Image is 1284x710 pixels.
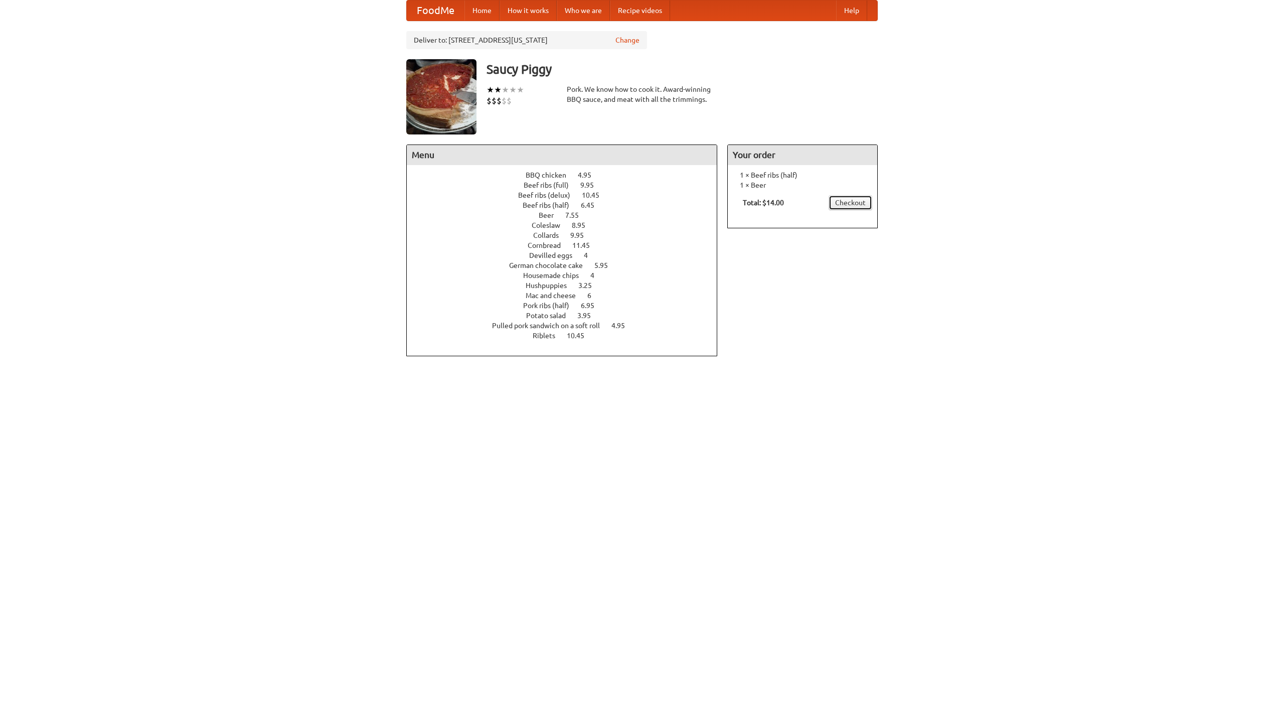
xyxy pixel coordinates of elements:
a: Mac and cheese 6 [526,292,610,300]
a: Devilled eggs 4 [529,251,606,259]
span: 4.95 [578,171,601,179]
span: Mac and cheese [526,292,586,300]
span: Collards [533,231,569,239]
li: 1 × Beer [733,180,872,190]
span: 5.95 [594,261,618,269]
li: $ [497,95,502,106]
a: Housemade chips 4 [523,271,613,279]
span: BBQ chicken [526,171,576,179]
li: $ [507,95,512,106]
span: German chocolate cake [509,261,593,269]
a: Change [615,35,639,45]
li: ★ [494,84,502,95]
a: German chocolate cake 5.95 [509,261,626,269]
div: Pork. We know how to cook it. Award-winning BBQ sauce, and meat with all the trimmings. [567,84,717,104]
li: ★ [517,84,524,95]
span: 6.45 [581,201,604,209]
span: Beef ribs (delux) [518,191,580,199]
a: Beer 7.55 [539,211,597,219]
span: Cornbread [528,241,571,249]
li: ★ [509,84,517,95]
a: BBQ chicken 4.95 [526,171,610,179]
a: Pork ribs (half) 6.95 [523,302,613,310]
a: Riblets 10.45 [533,332,603,340]
span: 7.55 [565,211,589,219]
a: Beef ribs (half) 6.45 [523,201,613,209]
a: How it works [500,1,557,21]
span: 6 [587,292,601,300]
span: 11.45 [572,241,600,249]
span: 10.45 [582,191,609,199]
li: ★ [487,84,494,95]
li: $ [502,95,507,106]
a: Cornbread 11.45 [528,241,608,249]
span: Coleslaw [532,221,570,229]
span: 8.95 [572,221,595,229]
img: angular.jpg [406,59,476,134]
h4: Menu [407,145,717,165]
span: 3.95 [577,312,601,320]
a: Potato salad 3.95 [526,312,609,320]
a: Help [836,1,867,21]
span: 3.25 [578,281,602,290]
h4: Your order [728,145,877,165]
a: Beef ribs (delux) 10.45 [518,191,618,199]
b: Total: $14.00 [743,199,784,207]
span: Riblets [533,332,565,340]
a: Pulled pork sandwich on a soft roll 4.95 [492,322,644,330]
a: Beef ribs (full) 9.95 [524,181,612,189]
a: FoodMe [407,1,464,21]
a: Home [464,1,500,21]
a: Who we are [557,1,610,21]
span: Potato salad [526,312,576,320]
li: $ [492,95,497,106]
span: Hushpuppies [526,281,577,290]
h3: Saucy Piggy [487,59,878,79]
span: 9.95 [580,181,604,189]
span: 10.45 [567,332,594,340]
span: 6.95 [581,302,604,310]
span: Beer [539,211,564,219]
span: Pulled pork sandwich on a soft roll [492,322,610,330]
span: 4.95 [611,322,635,330]
li: 1 × Beef ribs (half) [733,170,872,180]
span: Pork ribs (half) [523,302,579,310]
a: Collards 9.95 [533,231,602,239]
span: Beef ribs (half) [523,201,579,209]
a: Checkout [829,195,872,210]
span: 4 [584,251,598,259]
li: ★ [502,84,509,95]
li: $ [487,95,492,106]
span: 9.95 [570,231,594,239]
span: 4 [590,271,604,279]
a: Hushpuppies 3.25 [526,281,610,290]
span: Beef ribs (full) [524,181,579,189]
span: Devilled eggs [529,251,582,259]
div: Deliver to: [STREET_ADDRESS][US_STATE] [406,31,647,49]
a: Recipe videos [610,1,670,21]
a: Coleslaw 8.95 [532,221,604,229]
span: Housemade chips [523,271,589,279]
